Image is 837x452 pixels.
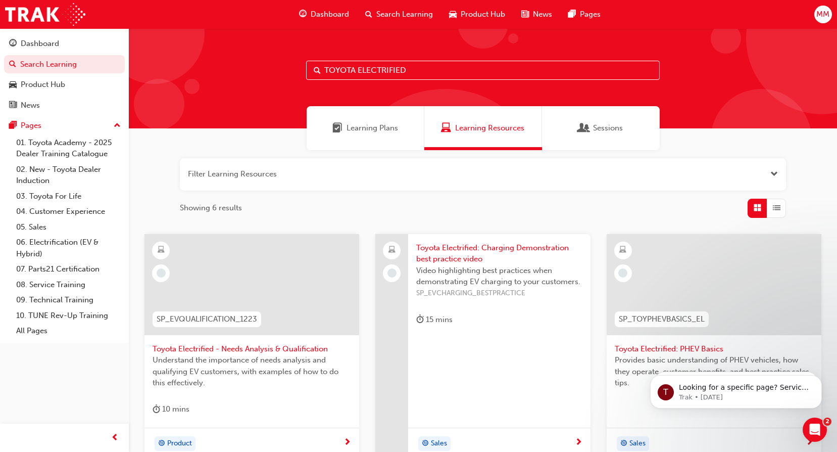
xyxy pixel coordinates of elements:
[153,403,189,416] div: 10 mins
[416,313,453,326] div: 15 mins
[513,4,560,25] a: news-iconNews
[455,122,524,134] span: Learning Resources
[770,168,778,180] button: Open the filter
[167,438,192,449] span: Product
[619,313,705,325] span: SP_TOYPHEVBASICS_EL
[615,354,813,389] span: Provides basic understanding of PHEV vehicles, how they operate, customer benefits, and best prac...
[12,189,125,204] a: 03. Toyota For Life
[816,9,829,20] span: MM
[387,268,397,278] span: learningRecordVerb_NONE-icon
[773,202,780,214] span: List
[635,354,837,425] iframe: Intercom notifications message
[4,75,125,94] a: Product Hub
[158,244,165,257] span: learningResourceType_ELEARNING-icon
[441,122,451,134] span: Learning Resources
[449,8,457,21] span: car-icon
[542,106,660,150] a: SessionsSessions
[9,101,17,110] span: news-icon
[153,403,160,416] span: duration-icon
[332,122,342,134] span: Learning Plans
[416,265,582,288] span: Video highlighting best practices when demonstrating EV charging to your customers.
[560,4,609,25] a: pages-iconPages
[416,313,424,326] span: duration-icon
[422,437,429,450] span: target-icon
[424,106,542,150] a: Learning ResourcesLearning Resources
[4,116,125,135] button: Pages
[9,39,17,49] span: guage-icon
[620,437,627,450] span: target-icon
[314,65,321,76] span: Search
[12,261,125,277] a: 07. Parts21 Certification
[306,61,660,80] input: Search...
[9,80,17,89] span: car-icon
[806,438,813,447] span: next-icon
[575,438,582,447] span: next-icon
[299,8,307,21] span: guage-icon
[12,219,125,235] a: 05. Sales
[158,437,165,450] span: target-icon
[357,4,441,25] a: search-iconSearch Learning
[615,343,813,355] span: Toyota Electrified: PHEV Basics
[521,8,529,21] span: news-icon
[21,100,40,111] div: News
[568,8,576,21] span: pages-icon
[21,38,59,50] div: Dashboard
[21,79,65,91] div: Product Hub
[376,9,433,20] span: Search Learning
[365,8,372,21] span: search-icon
[12,292,125,308] a: 09. Technical Training
[593,122,623,134] span: Sessions
[416,288,582,299] span: SP_EVCHARGING_BESTPRACTICE
[12,135,125,162] a: 01. Toyota Academy - 2025 Dealer Training Catalogue
[580,9,601,20] span: Pages
[579,122,589,134] span: Sessions
[5,3,85,26] img: Trak
[388,244,396,257] span: laptop-icon
[12,162,125,189] a: 02. New - Toyota Dealer Induction
[4,55,125,74] a: Search Learning
[114,119,121,132] span: up-icon
[754,202,761,214] span: Grid
[291,4,357,25] a: guage-iconDashboard
[153,354,351,389] span: Understand the importance of needs analysis and qualifying EV customers, with examples of how to ...
[461,9,505,20] span: Product Hub
[416,242,582,265] span: Toyota Electrified: Charging Demonstration best practice video
[618,268,627,278] span: learningRecordVerb_NONE-icon
[431,438,447,449] span: Sales
[441,4,513,25] a: car-iconProduct Hub
[4,34,125,53] a: Dashboard
[12,204,125,219] a: 04. Customer Experience
[9,60,16,69] span: search-icon
[619,244,626,257] span: learningResourceType_ELEARNING-icon
[21,120,41,131] div: Pages
[9,121,17,130] span: pages-icon
[4,96,125,115] a: News
[180,202,242,214] span: Showing 6 results
[12,323,125,339] a: All Pages
[343,438,351,447] span: next-icon
[347,122,398,134] span: Learning Plans
[311,9,349,20] span: Dashboard
[823,418,831,426] span: 2
[12,308,125,324] a: 10. TUNE Rev-Up Training
[629,438,646,449] span: Sales
[814,6,832,23] button: MM
[307,106,424,150] a: Learning PlansLearning Plans
[12,277,125,293] a: 08. Service Training
[4,32,125,116] button: DashboardSearch LearningProduct HubNews
[157,313,257,325] span: SP_EVQUALIFICATION_1223
[12,235,125,261] a: 06. Electrification (EV & Hybrid)
[803,418,827,442] iframe: Intercom live chat
[111,432,119,444] span: prev-icon
[153,343,351,355] span: Toyota Electrified - Needs Analysis & Qualification
[533,9,552,20] span: News
[157,268,166,278] span: learningRecordVerb_NONE-icon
